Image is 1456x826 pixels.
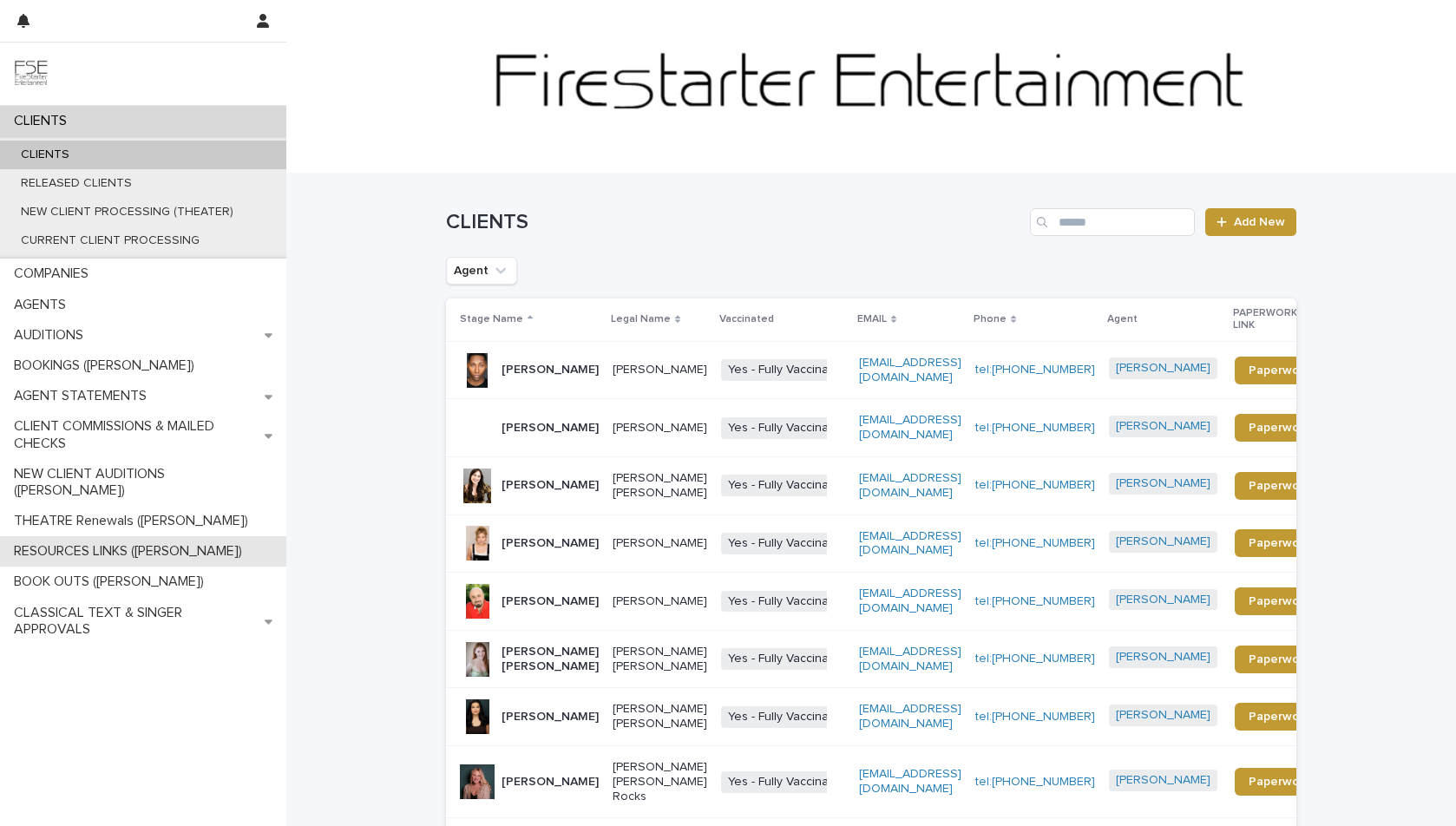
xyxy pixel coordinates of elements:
p: CURRENT CLIENT PROCESSING [7,233,213,248]
a: tel:[PHONE_NUMBER] [975,422,1095,434]
a: tel:[PHONE_NUMBER] [975,652,1095,665]
tr: [PERSON_NAME][PERSON_NAME]Yes - Fully Vaccinated[EMAIL_ADDRESS][DOMAIN_NAME]tel:[PHONE_NUMBER][PE... [446,399,1352,457]
p: CLIENTS [7,147,83,162]
span: Yes - Fully Vaccinated [721,591,854,613]
a: [PERSON_NAME] [1116,419,1210,434]
p: [PERSON_NAME] [613,363,707,377]
p: [PERSON_NAME] [613,536,707,551]
p: [PERSON_NAME] [502,478,599,493]
a: [EMAIL_ADDRESS][DOMAIN_NAME] [859,357,961,383]
span: Paperwork [1249,653,1310,665]
a: [EMAIL_ADDRESS][DOMAIN_NAME] [859,703,961,730]
span: Yes - Fully Vaccinated [721,771,854,793]
p: EMAIL [857,310,887,329]
p: [PERSON_NAME] [502,710,599,724]
a: Paperwork [1235,472,1324,500]
p: Legal Name [611,310,671,329]
a: Paperwork [1235,646,1324,673]
p: CLIENTS [7,113,81,129]
a: [EMAIL_ADDRESS][DOMAIN_NAME] [859,646,961,672]
p: [PERSON_NAME] [502,363,599,377]
a: Paperwork [1235,703,1324,731]
a: tel:[PHONE_NUMBER] [975,537,1095,549]
tr: [PERSON_NAME] [PERSON_NAME][PERSON_NAME] [PERSON_NAME]Yes - Fully Vaccinated[EMAIL_ADDRESS][DOMAI... [446,630,1352,688]
a: tel:[PHONE_NUMBER] [975,776,1095,788]
span: Yes - Fully Vaccinated [721,475,854,496]
a: [EMAIL_ADDRESS][DOMAIN_NAME] [859,587,961,614]
a: tel:[PHONE_NUMBER] [975,595,1095,607]
span: Paperwork [1249,711,1310,723]
a: [PERSON_NAME] [1116,650,1210,665]
a: [PERSON_NAME] [1116,708,1210,723]
a: [PERSON_NAME] [1116,361,1210,376]
a: Paperwork [1235,414,1324,442]
p: PAPERWORK LINK [1233,304,1315,336]
p: NEW CLIENT AUDITIONS ([PERSON_NAME]) [7,466,286,499]
button: Agent [446,257,517,285]
a: Paperwork [1235,768,1324,796]
p: AUDITIONS [7,327,97,344]
a: Add New [1205,208,1296,236]
a: [EMAIL_ADDRESS][DOMAIN_NAME] [859,414,961,441]
span: Paperwork [1249,422,1310,434]
p: [PERSON_NAME] [613,421,707,436]
p: [PERSON_NAME] [PERSON_NAME] [613,645,707,674]
p: Vaccinated [719,310,774,329]
a: tel:[PHONE_NUMBER] [975,479,1095,491]
a: [PERSON_NAME] [1116,476,1210,491]
p: [PERSON_NAME] [PERSON_NAME] [502,645,599,674]
a: Paperwork [1235,529,1324,557]
a: [EMAIL_ADDRESS][DOMAIN_NAME] [859,472,961,499]
p: BOOK OUTS ([PERSON_NAME]) [7,574,218,590]
span: Paperwork [1249,480,1310,492]
span: Yes - Fully Vaccinated [721,648,854,670]
span: Paperwork [1249,537,1310,549]
span: Paperwork [1249,364,1310,377]
span: Yes - Fully Vaccinated [721,359,854,381]
span: Yes - Fully Vaccinated [721,417,854,439]
p: AGENTS [7,297,80,313]
p: [PERSON_NAME] [613,594,707,609]
p: RESOURCES LINKS ([PERSON_NAME]) [7,543,256,560]
a: [PERSON_NAME] [1116,593,1210,607]
tr: [PERSON_NAME][PERSON_NAME]Yes - Fully Vaccinated[EMAIL_ADDRESS][DOMAIN_NAME]tel:[PHONE_NUMBER][PE... [446,341,1352,399]
input: Search [1030,208,1195,236]
p: [PERSON_NAME] [PERSON_NAME] [613,471,707,501]
p: [PERSON_NAME] [502,775,599,790]
a: [PERSON_NAME] [1116,773,1210,788]
a: tel:[PHONE_NUMBER] [975,711,1095,723]
p: Agent [1107,310,1138,329]
tr: [PERSON_NAME][PERSON_NAME] [PERSON_NAME] RocksYes - Fully Vaccinated[EMAIL_ADDRESS][DOMAIN_NAME]t... [446,745,1352,817]
p: Stage Name [460,310,523,329]
p: COMPANIES [7,265,102,282]
img: 9JgRvJ3ETPGCJDhvPVA5 [14,56,49,91]
p: Phone [974,310,1007,329]
span: Paperwork [1249,595,1310,607]
a: [PERSON_NAME] [1116,534,1210,549]
span: Paperwork [1249,776,1310,788]
p: AGENT STATEMENTS [7,388,161,404]
a: Paperwork [1235,357,1324,384]
a: Paperwork [1235,587,1324,615]
a: [EMAIL_ADDRESS][DOMAIN_NAME] [859,530,961,557]
tr: [PERSON_NAME][PERSON_NAME] [PERSON_NAME]Yes - Fully Vaccinated[EMAIL_ADDRESS][DOMAIN_NAME]tel:[PH... [446,456,1352,515]
tr: [PERSON_NAME][PERSON_NAME] [PERSON_NAME]Yes - Fully Vaccinated[EMAIL_ADDRESS][DOMAIN_NAME]tel:[PH... [446,688,1352,746]
p: [PERSON_NAME] [PERSON_NAME] [613,702,707,731]
span: Yes - Fully Vaccinated [721,533,854,554]
p: BOOKINGS ([PERSON_NAME]) [7,357,208,374]
p: NEW CLIENT PROCESSING (THEATER) [7,205,247,220]
p: [PERSON_NAME] [502,594,599,609]
span: Yes - Fully Vaccinated [721,706,854,728]
p: CLIENT COMMISSIONS & MAILED CHECKS [7,418,265,451]
p: [PERSON_NAME] [502,421,599,436]
tr: [PERSON_NAME][PERSON_NAME]Yes - Fully Vaccinated[EMAIL_ADDRESS][DOMAIN_NAME]tel:[PHONE_NUMBER][PE... [446,515,1352,573]
p: THEATRE Renewals ([PERSON_NAME]) [7,513,262,529]
p: CLASSICAL TEXT & SINGER APPROVALS [7,605,265,638]
span: Add New [1234,216,1285,228]
p: RELEASED CLIENTS [7,176,146,191]
tr: [PERSON_NAME][PERSON_NAME]Yes - Fully Vaccinated[EMAIL_ADDRESS][DOMAIN_NAME]tel:[PHONE_NUMBER][PE... [446,573,1352,631]
a: [EMAIL_ADDRESS][DOMAIN_NAME] [859,768,961,795]
a: tel:[PHONE_NUMBER] [975,364,1095,376]
h1: CLIENTS [446,210,1023,235]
